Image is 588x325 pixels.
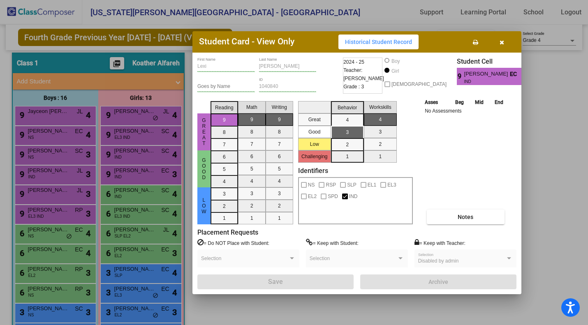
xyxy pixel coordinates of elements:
span: Notes [458,214,473,220]
span: NS [308,180,315,190]
label: Placement Requests [197,228,258,236]
span: Disabled by admin [418,258,459,264]
span: Save [268,278,283,286]
label: Identifiers [298,167,328,175]
span: Teacher: [PERSON_NAME] [343,66,384,83]
span: EC [510,70,521,78]
label: = Keep with Student: [306,239,359,247]
div: Boy [391,58,400,65]
button: Notes [427,210,505,224]
input: Enter ID [259,84,317,90]
span: RSP [326,180,336,190]
div: Girl [391,67,399,75]
span: [DEMOGRAPHIC_DATA] [391,79,447,89]
span: EL2 [308,191,317,201]
th: Mid [469,98,489,107]
span: EL1 [368,180,376,190]
button: Save [197,274,354,289]
th: Asses [423,98,449,107]
label: = Do NOT Place with Student: [197,239,269,247]
input: goes by name [197,84,255,90]
span: SLP [347,180,357,190]
h3: Student Cell [457,58,528,65]
span: SPD [328,191,338,201]
td: No Assessments [423,107,509,115]
span: Historical Student Record [345,39,412,45]
span: Archive [428,279,448,285]
span: Low [200,197,208,214]
span: [PERSON_NAME] [464,70,510,78]
th: Beg [449,98,469,107]
h3: Student Card - View Only [199,37,294,47]
span: 3 [521,71,528,81]
span: EL3 [387,180,396,190]
button: Archive [360,274,516,289]
span: IND [464,78,504,85]
span: 9 [457,71,464,81]
span: Good [200,157,208,180]
th: End [489,98,509,107]
span: 2024 - 25 [343,58,364,66]
label: = Keep with Teacher: [414,239,465,247]
button: Historical Student Record [338,35,419,49]
span: Great [200,118,208,146]
span: IND [349,191,358,201]
span: Grade : 3 [343,83,364,91]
